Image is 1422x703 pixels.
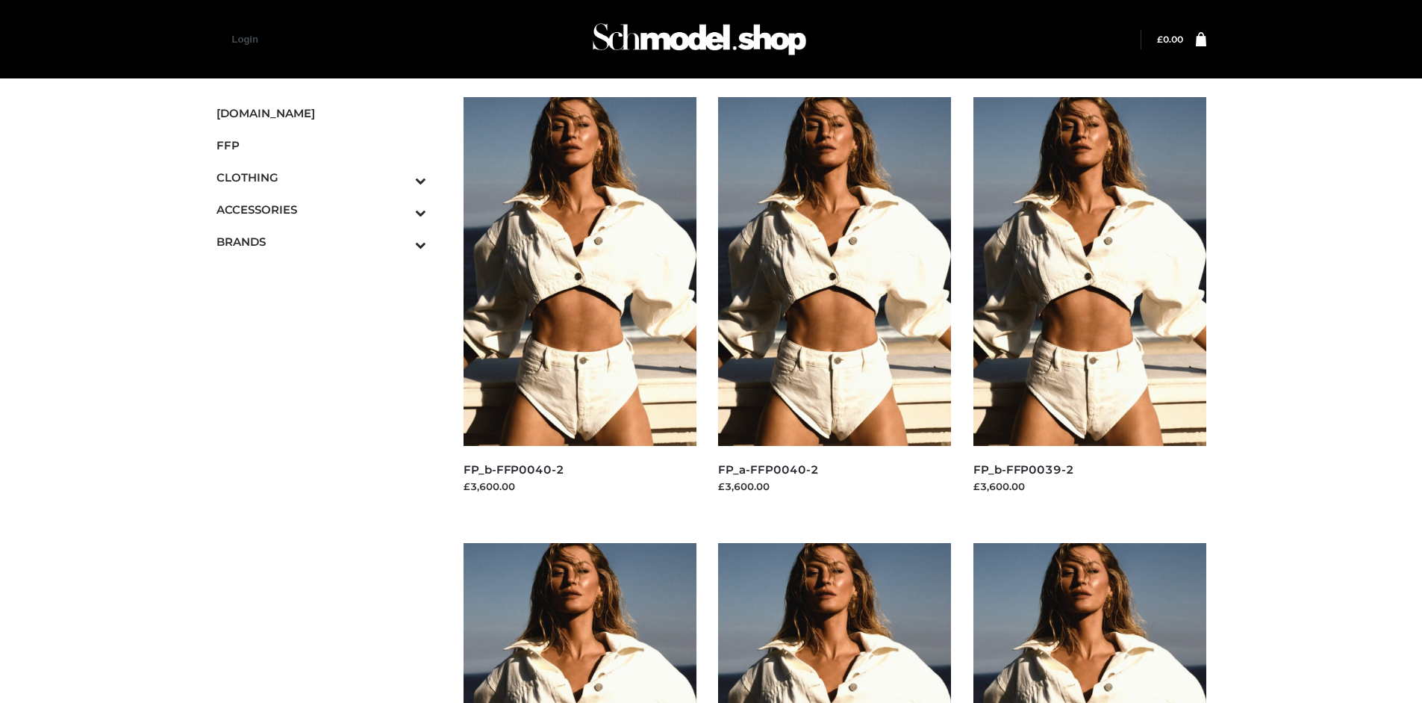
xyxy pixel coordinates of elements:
[718,462,818,477] a: FP_a-FFP0040-2
[216,129,427,161] a: FFP
[374,193,426,226] button: Toggle Submenu
[464,479,696,494] div: £3,600.00
[1157,34,1183,45] a: £0.00
[216,201,427,218] span: ACCESSORIES
[216,226,427,258] a: BRANDSToggle Submenu
[1157,34,1183,45] bdi: 0.00
[587,10,811,69] img: Schmodel Admin 964
[973,479,1206,494] div: £3,600.00
[216,193,427,226] a: ACCESSORIESToggle Submenu
[374,161,426,193] button: Toggle Submenu
[216,161,427,193] a: CLOTHINGToggle Submenu
[232,34,258,45] a: Login
[216,233,427,250] span: BRANDS
[718,479,951,494] div: £3,600.00
[464,462,564,477] a: FP_b-FFP0040-2
[1157,34,1163,45] span: £
[374,226,426,258] button: Toggle Submenu
[216,137,427,154] span: FFP
[216,169,427,186] span: CLOTHING
[216,97,427,129] a: [DOMAIN_NAME]
[973,462,1074,477] a: FP_b-FFP0039-2
[216,105,427,122] span: [DOMAIN_NAME]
